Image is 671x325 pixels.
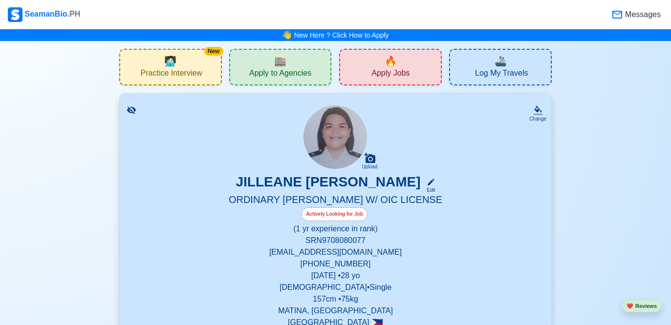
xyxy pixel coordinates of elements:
[8,7,22,22] img: Logo
[141,68,202,81] span: Practice Interview
[302,207,368,221] div: Actively Looking for Job
[475,68,528,81] span: Log My Travels
[164,54,176,68] span: interview
[281,28,293,42] span: bell
[529,115,546,122] div: Change
[67,10,81,18] span: .PH
[274,54,286,68] span: agencies
[131,223,540,235] p: (1 yr experience in rank)
[8,7,80,22] div: SeamanBio
[131,293,540,305] p: 157 cm • 75 kg
[131,258,540,270] p: [PHONE_NUMBER]
[131,194,540,207] h5: ORDINARY [PERSON_NAME] W/ OIC LICENSE
[623,9,661,20] span: Messages
[423,186,435,194] div: Edit
[294,31,389,39] a: New Here ? Click How to Apply
[385,54,397,68] span: new
[362,164,378,170] div: Upload
[131,270,540,282] p: [DATE] • 28 yo
[622,300,661,313] button: heartReviews
[131,305,540,317] p: MATINA, [GEOGRAPHIC_DATA]
[371,68,410,81] span: Apply Jobs
[249,68,311,81] span: Apply to Agencies
[627,303,633,309] span: heart
[495,54,507,68] span: travel
[131,282,540,293] p: [DEMOGRAPHIC_DATA] • Single
[131,246,540,258] p: [EMAIL_ADDRESS][DOMAIN_NAME]
[131,235,540,246] p: SRN 9708080077
[204,47,223,56] div: New
[236,174,420,194] h3: JILLEANE [PERSON_NAME]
